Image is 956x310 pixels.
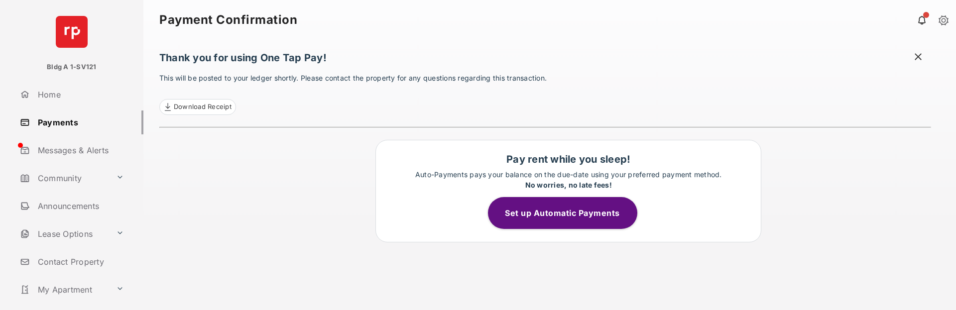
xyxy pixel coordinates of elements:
[159,99,236,115] a: Download Receipt
[16,166,112,190] a: Community
[47,62,96,72] p: Bldg A 1-SV121
[56,16,88,48] img: svg+xml;base64,PHN2ZyB4bWxucz0iaHR0cDovL3d3dy53My5vcmcvMjAwMC9zdmciIHdpZHRoPSI2NCIgaGVpZ2h0PSI2NC...
[381,153,756,165] h1: Pay rent while you sleep!
[159,52,931,69] h1: Thank you for using One Tap Pay!
[174,102,232,112] span: Download Receipt
[16,138,143,162] a: Messages & Alerts
[16,222,112,246] a: Lease Options
[159,73,931,115] p: This will be posted to your ledger shortly. Please contact the property for any questions regardi...
[159,14,297,26] strong: Payment Confirmation
[16,194,143,218] a: Announcements
[16,250,143,274] a: Contact Property
[381,180,756,190] div: No worries, no late fees!
[16,110,143,134] a: Payments
[16,278,112,302] a: My Apartment
[381,169,756,190] p: Auto-Payments pays your balance on the due-date using your preferred payment method.
[488,197,637,229] button: Set up Automatic Payments
[16,83,143,106] a: Home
